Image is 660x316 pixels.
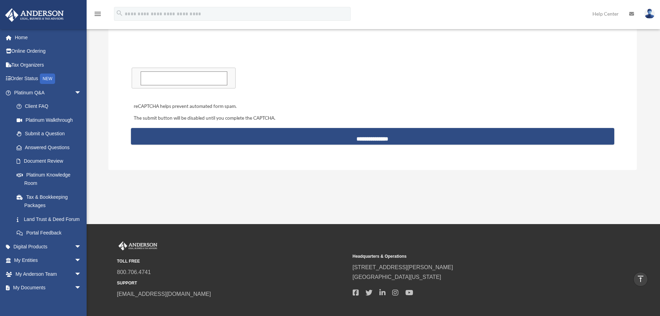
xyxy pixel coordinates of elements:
span: arrow_drop_down [74,254,88,268]
a: Platinum Walkthrough [10,113,92,127]
i: search [116,9,123,17]
a: Platinum Q&Aarrow_drop_down [5,86,92,100]
span: arrow_drop_down [74,267,88,281]
a: [STREET_ADDRESS][PERSON_NAME] [353,264,453,270]
a: 800.706.4741 [117,269,151,275]
a: Tax & Bookkeeping Packages [10,190,92,212]
div: NEW [40,74,55,84]
a: vertical_align_top [633,272,648,287]
a: Client FAQ [10,100,92,113]
img: User Pic [644,9,655,19]
i: vertical_align_top [636,275,645,283]
a: Land Trust & Deed Forum [10,212,92,226]
a: Platinum Knowledge Room [10,168,92,190]
a: My Entitiesarrow_drop_down [5,254,92,267]
small: SUPPORT [117,280,348,287]
a: Submit a Question [10,127,92,141]
a: My Documentsarrow_drop_down [5,281,92,295]
a: Order StatusNEW [5,72,92,86]
small: TOLL FREE [117,258,348,265]
a: [GEOGRAPHIC_DATA][US_STATE] [353,274,441,280]
a: menu [94,12,102,18]
small: Headquarters & Operations [353,253,583,260]
a: Online Ordering [5,44,92,58]
a: Portal Feedback [10,226,92,240]
span: arrow_drop_down [74,281,88,295]
img: Anderson Advisors Platinum Portal [117,241,159,250]
a: Home [5,31,92,44]
a: Answered Questions [10,140,92,154]
a: Digital Productsarrow_drop_down [5,240,92,254]
img: Anderson Advisors Platinum Portal [3,8,66,22]
div: reCAPTCHA helps prevent automated form spam. [131,102,614,111]
a: My Anderson Teamarrow_drop_down [5,267,92,281]
a: [EMAIL_ADDRESS][DOMAIN_NAME] [117,291,211,297]
div: The submit button will be disabled until you complete the CAPTCHA. [131,114,614,122]
i: menu [94,10,102,18]
span: arrow_drop_down [74,240,88,254]
span: arrow_drop_down [74,86,88,100]
a: Tax Organizers [5,58,92,72]
a: Document Review [10,154,88,168]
